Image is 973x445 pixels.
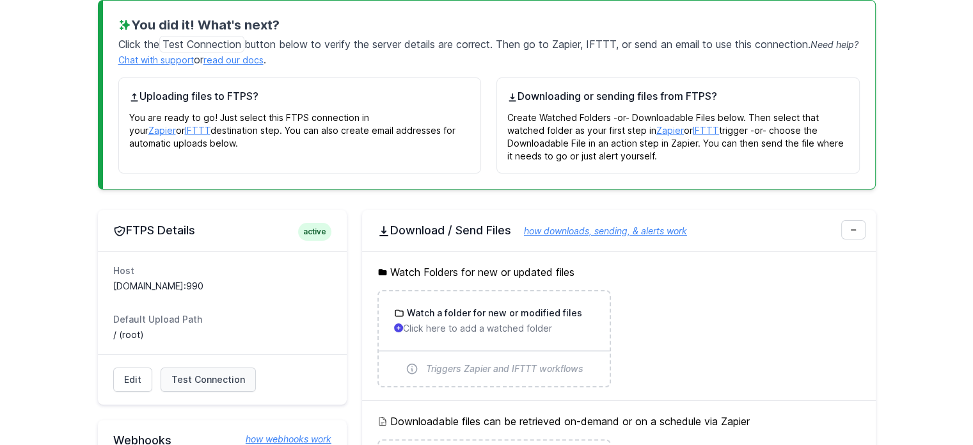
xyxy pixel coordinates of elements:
span: Triggers Zapier and IFTTT workflows [426,362,583,375]
a: Chat with support [118,54,194,65]
h2: FTPS Details [113,223,331,238]
a: Watch a folder for new or modified files Click here to add a watched folder Triggers Zapier and I... [379,291,610,386]
span: Test Connection [171,373,245,386]
h2: Download / Send Files [377,223,860,238]
a: read our docs [203,54,264,65]
a: Zapier [148,125,176,136]
h3: Watch a folder for new or modified files [404,307,582,320]
h4: Uploading files to FTPS? [129,88,471,104]
span: Test Connection [159,36,244,53]
h5: Watch Folders for new or updated files [377,264,860,280]
span: active [298,223,331,241]
span: Need help? [811,39,858,50]
p: Click the button below to verify the server details are correct. Then go to Zapier, IFTTT, or sen... [118,34,860,67]
a: Zapier [656,125,684,136]
dd: [DOMAIN_NAME]:990 [113,280,331,293]
p: You are ready to go! Just select this FTPS connection in your or destination step. You can also c... [129,104,471,150]
h5: Downloadable files can be retrieved on-demand or on a schedule via Zapier [377,414,860,429]
a: how downloads, sending, & alerts work [511,225,687,236]
p: Create Watched Folders -or- Downloadable Files below. Then select that watched folder as your fir... [507,104,849,163]
dd: / (root) [113,328,331,341]
h4: Downloading or sending files from FTPS? [507,88,849,104]
p: Click here to add a watched folder [394,322,594,335]
dt: Host [113,264,331,277]
a: IFTTT [693,125,719,136]
h3: You did it! What's next? [118,16,860,34]
a: IFTTT [185,125,210,136]
a: Edit [113,368,152,392]
dt: Default Upload Path [113,313,331,326]
a: Test Connection [161,368,256,392]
